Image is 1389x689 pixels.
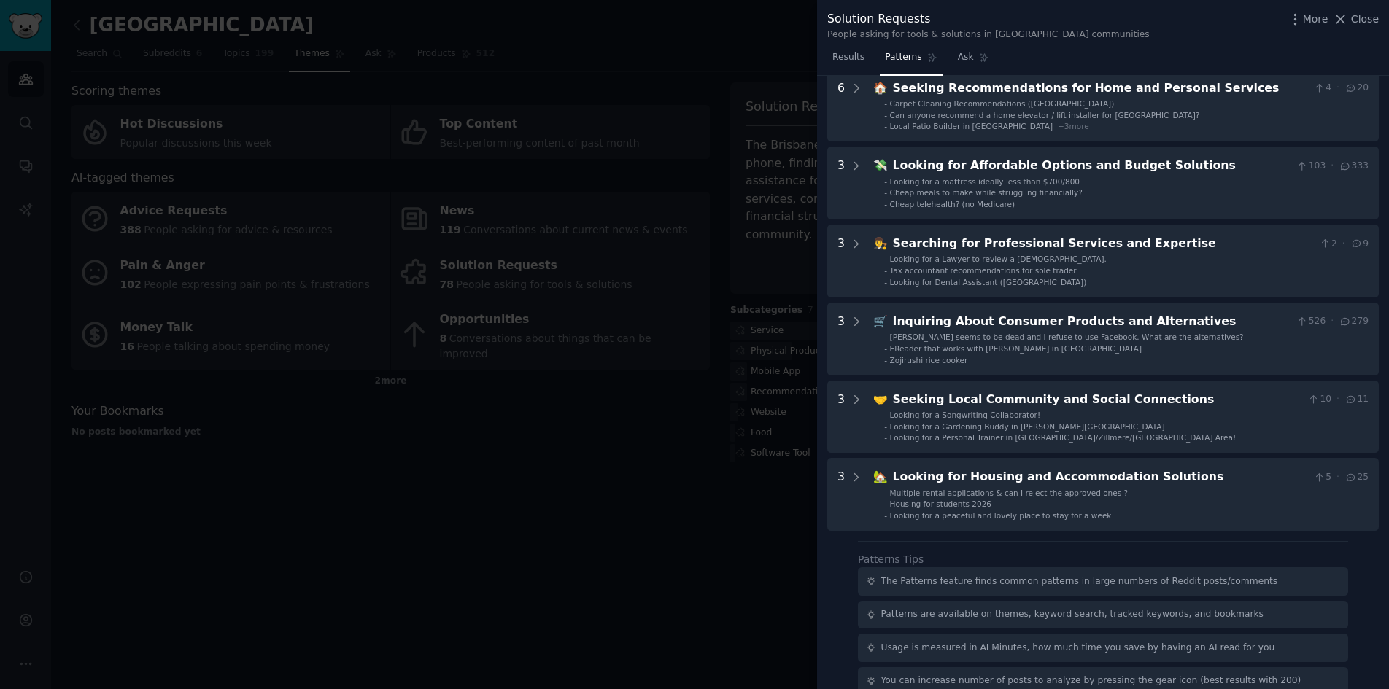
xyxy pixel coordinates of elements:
div: - [884,110,887,120]
div: - [884,277,887,287]
span: 👨‍⚖️ [873,236,888,250]
div: You can increase number of posts to analyze by pressing the gear icon (best results with 200) [881,674,1301,688]
span: Multiple rental applications & can I reject the approved ones ? [890,488,1129,497]
span: · [1331,315,1334,328]
span: 279 [1339,315,1369,328]
div: - [884,199,887,209]
div: - [884,121,887,131]
span: Looking for Dental Assistant ([GEOGRAPHIC_DATA]) [890,278,1087,287]
span: 5 [1313,471,1331,484]
span: Looking for a Lawyer to review a [DEMOGRAPHIC_DATA]. [890,254,1107,263]
span: Looking for a Gardening Buddy in [PERSON_NAME][GEOGRAPHIC_DATA] [890,422,1165,431]
span: 20 [1344,82,1369,95]
span: · [1336,471,1339,484]
div: 3 [837,235,845,287]
span: Patterns [885,51,921,64]
span: EReader that works with [PERSON_NAME] in [GEOGRAPHIC_DATA] [890,344,1142,353]
a: Results [827,46,870,76]
span: Results [832,51,864,64]
div: - [884,332,887,342]
span: Local Patio Builder in [GEOGRAPHIC_DATA] [890,122,1053,131]
div: - [884,421,887,432]
div: Solution Requests [827,10,1150,28]
div: The Patterns feature finds common patterns in large numbers of Reddit posts/comments [881,575,1278,588]
span: + 3 more [1058,122,1089,131]
span: More [1303,12,1328,27]
span: Looking for a mattress ideally less than $700/800 [890,177,1080,186]
div: - [884,432,887,443]
div: Looking for Affordable Options and Budget Solutions [893,157,1291,175]
div: 3 [837,157,845,209]
div: - [884,355,887,365]
span: · [1331,160,1334,173]
span: Looking for a Personal Trainer in [GEOGRAPHIC_DATA]/Zillmere/[GEOGRAPHIC_DATA] Area! [890,433,1237,442]
span: Ask [958,51,974,64]
div: - [884,410,887,420]
span: Carpet Cleaning Recommendations ([GEOGRAPHIC_DATA]) [890,99,1115,108]
div: Seeking Local Community and Social Connections [893,391,1302,409]
span: 💸 [873,158,888,172]
span: 25 [1344,471,1369,484]
span: Looking for a peaceful and lovely place to stay for a week [890,511,1112,520]
span: · [1342,238,1345,251]
div: People asking for tools & solutions in [GEOGRAPHIC_DATA] communities [827,28,1150,42]
span: Zojirushi rice cooker [890,356,968,365]
span: 2 [1319,238,1337,251]
div: - [884,187,887,198]
span: · [1336,393,1339,406]
a: Patterns [880,46,942,76]
span: 333 [1339,160,1369,173]
span: [PERSON_NAME] seems to be dead and I refuse to use Facebook. What are the alternatives? [890,332,1244,341]
div: Searching for Professional Services and Expertise [893,235,1314,253]
span: Tax accountant recommendations for sole trader [890,266,1077,275]
div: 3 [837,391,845,443]
div: - [884,499,887,509]
div: - [884,98,887,109]
span: Cheap meals to make while struggling financially? [890,188,1083,197]
div: 3 [837,468,845,521]
div: Inquiring About Consumer Products and Alternatives [893,313,1291,331]
div: - [884,265,887,276]
span: 🛒 [873,314,888,328]
span: 9 [1350,238,1369,251]
span: 4 [1313,82,1331,95]
span: Cheap telehealth? (no Medicare) [890,200,1015,209]
span: · [1336,82,1339,95]
span: 🤝 [873,392,888,406]
span: Housing for students 2026 [890,499,991,508]
span: Close [1351,12,1379,27]
div: - [884,488,887,498]
span: 103 [1296,160,1326,173]
span: 🏠 [873,81,888,95]
span: 526 [1296,315,1326,328]
div: 3 [837,313,845,365]
div: - [884,343,887,354]
span: Looking for a Songwriting Collaborator! [890,410,1041,419]
div: Patterns are available on themes, keyword search, tracked keywords, and bookmarks [881,608,1264,621]
button: Close [1333,12,1379,27]
div: Looking for Housing and Accommodation Solutions [893,468,1308,486]
label: Patterns Tips [858,553,924,565]
div: Seeking Recommendations for Home and Personal Services [893,79,1308,98]
div: Usage is measured in AI Minutes, how much time you save by having an AI read for you [881,642,1275,655]
div: 6 [837,79,845,132]
span: 10 [1307,393,1331,406]
div: - [884,254,887,264]
div: - [884,510,887,521]
span: 11 [1344,393,1369,406]
span: Can anyone recommend a home elevator / lift installer for [GEOGRAPHIC_DATA]? [890,111,1200,120]
span: 🏡 [873,470,888,483]
button: More [1288,12,1328,27]
div: - [884,176,887,187]
a: Ask [953,46,994,76]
